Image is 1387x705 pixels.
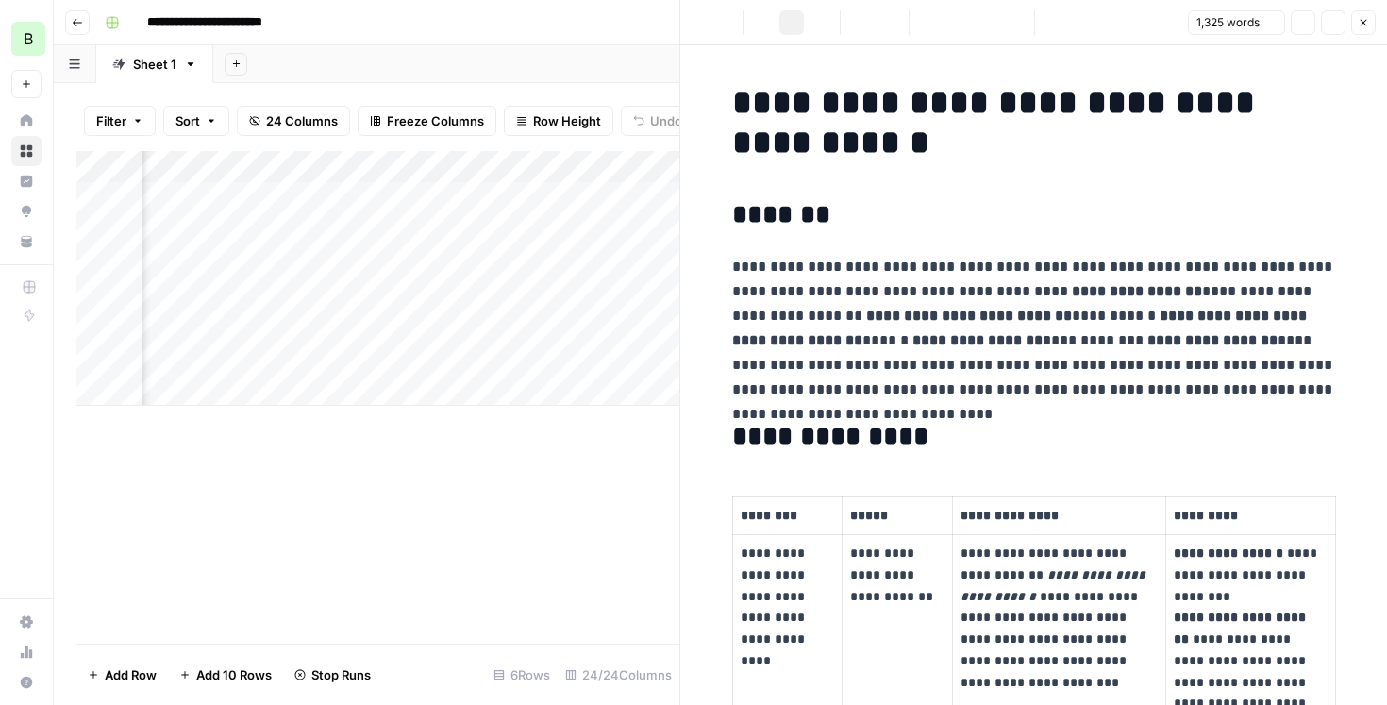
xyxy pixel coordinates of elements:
[533,111,601,130] span: Row Height
[24,27,33,50] span: B
[387,111,484,130] span: Freeze Columns
[168,660,283,690] button: Add 10 Rows
[1196,14,1260,31] span: 1,325 words
[283,660,382,690] button: Stop Runs
[175,111,200,130] span: Sort
[11,106,42,136] a: Home
[76,660,168,690] button: Add Row
[11,136,42,166] a: Browse
[11,637,42,667] a: Usage
[96,45,213,83] a: Sheet 1
[11,15,42,62] button: Workspace: Blindspot
[621,106,694,136] button: Undo
[11,227,42,257] a: Your Data
[96,111,126,130] span: Filter
[196,665,272,684] span: Add 10 Rows
[504,106,613,136] button: Row Height
[163,106,229,136] button: Sort
[11,667,42,697] button: Help + Support
[266,111,338,130] span: 24 Columns
[11,196,42,227] a: Opportunities
[358,106,496,136] button: Freeze Columns
[11,166,42,196] a: Insights
[237,106,350,136] button: 24 Columns
[311,665,371,684] span: Stop Runs
[105,665,157,684] span: Add Row
[486,660,558,690] div: 6 Rows
[558,660,679,690] div: 24/24 Columns
[1188,10,1285,35] button: 1,325 words
[133,55,176,74] div: Sheet 1
[84,106,156,136] button: Filter
[650,111,682,130] span: Undo
[11,607,42,637] a: Settings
